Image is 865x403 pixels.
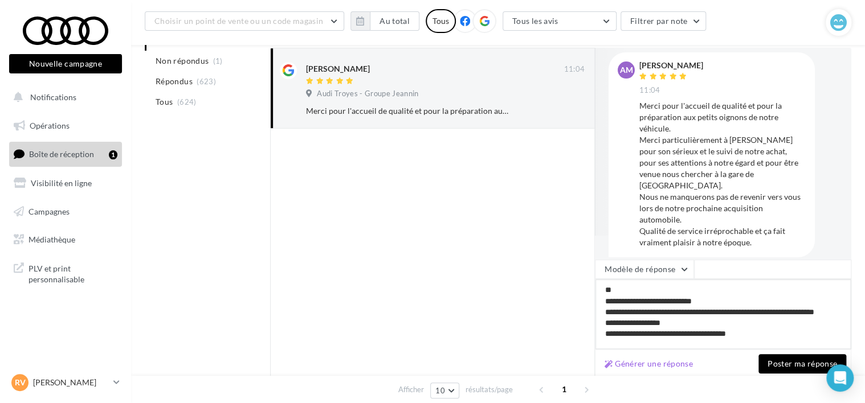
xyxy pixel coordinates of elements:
div: Tous [426,9,456,33]
a: Campagnes [7,200,124,224]
button: Modèle de réponse [595,260,694,279]
span: PLV et print personnalisable [28,261,117,285]
button: Poster ma réponse [758,354,846,373]
span: 11:04 [639,85,660,96]
div: [PERSON_NAME] [639,61,703,69]
button: Filtrer par note [621,11,707,31]
span: (623) [197,77,216,86]
span: Opérations [30,121,70,130]
button: Choisir un point de vente ou un code magasin [145,11,344,31]
div: 1 [109,150,117,159]
span: Audi Troyes - Groupe Jeannin [317,89,418,99]
button: Nouvelle campagne [9,54,122,73]
p: [PERSON_NAME] [33,377,109,388]
span: résultats/page [466,384,513,395]
span: AM [620,64,633,76]
button: Notifications [7,85,120,109]
button: Au total [350,11,419,31]
span: Afficher [398,384,424,395]
div: Open Intercom Messenger [826,364,854,392]
span: (1) [213,56,223,65]
span: Médiathèque [28,235,75,244]
a: Médiathèque [7,228,124,252]
div: [PERSON_NAME] [306,63,370,75]
span: Choisir un point de vente ou un code magasin [154,16,323,26]
span: Répondus [156,76,193,87]
span: Tous les avis [512,16,558,26]
button: 10 [430,383,459,398]
a: Boîte de réception1 [7,142,124,166]
div: Merci pour l'accueil de qualité et pour la préparation aux petits oignons de notre véhicule. Merc... [639,100,806,248]
a: PLV et print personnalisable [7,256,124,290]
span: Non répondus [156,55,209,67]
div: Merci pour l'accueil de qualité et pour la préparation aux petits oignons de notre véhicule. Merc... [306,105,511,117]
button: Générer une réponse [600,357,697,371]
span: 11:04 [564,64,585,75]
span: Visibilité en ligne [31,178,92,188]
span: Boîte de réception [29,149,94,159]
a: Visibilité en ligne [7,171,124,195]
span: Tous [156,96,173,108]
a: RV [PERSON_NAME] [9,372,122,393]
button: Au total [370,11,419,31]
span: Campagnes [28,206,70,216]
span: 1 [555,380,573,398]
a: Opérations [7,114,124,138]
span: (624) [177,97,197,106]
button: Tous les avis [503,11,617,31]
span: RV [15,377,26,388]
span: Notifications [30,92,76,102]
span: 10 [435,386,445,395]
